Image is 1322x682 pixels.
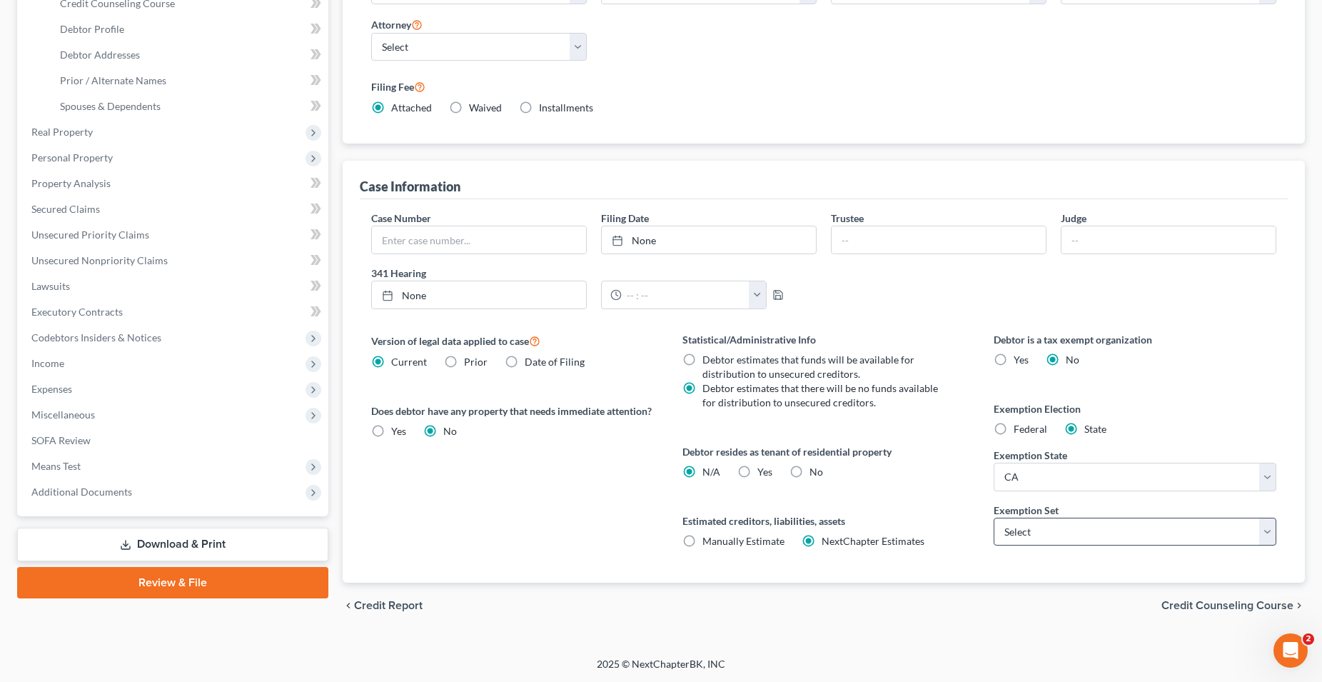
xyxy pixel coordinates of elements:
span: Income [31,357,64,369]
a: Unsecured Priority Claims [20,222,328,248]
button: Credit Counseling Course chevron_right [1161,600,1305,611]
span: N/A [702,466,720,478]
input: -- : -- [622,281,750,309]
a: None [372,281,586,309]
i: chevron_right [1293,600,1305,611]
span: Executory Contracts [31,306,123,318]
label: Attorney [371,16,423,33]
input: -- [832,226,1046,254]
span: No [809,466,823,478]
label: Debtor resides as tenant of residential property [682,444,965,459]
label: Debtor is a tax exempt organization [994,332,1276,347]
span: Installments [539,101,593,114]
span: Miscellaneous [31,408,95,421]
a: SOFA Review [20,428,328,453]
span: Debtor estimates that funds will be available for distribution to unsecured creditors. [702,353,914,380]
label: Exemption State [994,448,1067,463]
span: Property Analysis [31,177,111,189]
a: Unsecured Nonpriority Claims [20,248,328,274]
span: Means Test [31,460,81,472]
span: SOFA Review [31,434,91,446]
label: Statistical/Administrative Info [682,332,965,347]
span: Secured Claims [31,203,100,215]
span: Credit Report [354,600,423,611]
label: Does debtor have any property that needs immediate attention? [371,403,654,418]
span: Codebtors Insiders & Notices [31,331,161,343]
span: Prior / Alternate Names [60,74,166,86]
label: Case Number [371,211,431,226]
label: 341 Hearing [364,266,824,281]
span: Unsecured Nonpriority Claims [31,254,168,266]
span: Additional Documents [31,486,132,498]
a: Property Analysis [20,171,328,196]
a: Debtor Profile [49,16,328,42]
span: Current [391,356,427,368]
a: Debtor Addresses [49,42,328,68]
span: Spouses & Dependents [60,100,161,112]
label: Estimated creditors, liabilities, assets [682,513,965,528]
label: Trustee [831,211,864,226]
span: Unsecured Priority Claims [31,229,149,241]
span: NextChapter Estimates [822,535,924,547]
a: Prior / Alternate Names [49,68,328,94]
iframe: Intercom live chat [1273,633,1308,668]
i: chevron_left [343,600,354,611]
span: Date of Filing [525,356,585,368]
label: Filing Date [601,211,649,226]
span: Debtor Addresses [60,49,140,61]
label: Version of legal data applied to case [371,332,654,349]
a: Executory Contracts [20,299,328,325]
span: Yes [757,466,772,478]
span: Attached [391,101,432,114]
a: Lawsuits [20,274,328,299]
span: Real Property [31,126,93,138]
span: Yes [1014,353,1029,366]
span: Debtor estimates that there will be no funds available for distribution to unsecured creditors. [702,382,938,408]
span: State [1084,423,1106,435]
a: Secured Claims [20,196,328,222]
a: None [602,226,816,254]
span: Personal Property [31,151,113,164]
span: Manually Estimate [702,535,784,547]
label: Exemption Set [994,503,1059,518]
span: Federal [1014,423,1047,435]
span: 2 [1303,633,1314,645]
label: Filing Fee [371,78,1276,95]
a: Review & File [17,567,328,598]
a: Spouses & Dependents [49,94,328,119]
span: Yes [391,425,406,437]
span: Expenses [31,383,72,395]
a: Download & Print [17,528,328,561]
span: Debtor Profile [60,23,124,35]
span: Lawsuits [31,280,70,292]
span: Waived [469,101,502,114]
span: No [1066,353,1079,366]
label: Exemption Election [994,401,1276,416]
div: Case Information [360,178,460,195]
span: No [443,425,457,437]
input: -- [1061,226,1276,254]
label: Judge [1061,211,1086,226]
input: Enter case number... [372,226,586,254]
span: Credit Counseling Course [1161,600,1293,611]
button: chevron_left Credit Report [343,600,423,611]
span: Prior [464,356,488,368]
